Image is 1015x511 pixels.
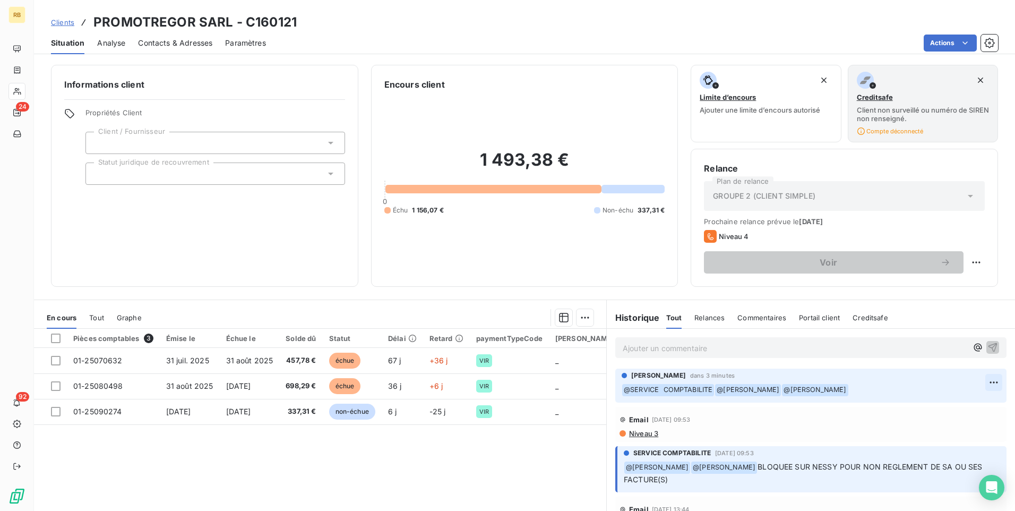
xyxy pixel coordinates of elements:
[555,356,558,365] span: _
[388,334,417,343] div: Délai
[73,334,153,343] div: Pièces comptables
[799,217,823,226] span: [DATE]
[51,17,74,28] a: Clients
[690,372,735,379] span: dans 3 minutes
[717,258,940,267] span: Voir
[479,408,489,415] span: VIR
[225,38,266,48] span: Paramètres
[388,407,397,416] span: 6 j
[89,313,104,322] span: Tout
[857,106,989,123] span: Client non surveillé ou numéro de SIREN non renseigné.
[737,313,786,322] span: Commentaires
[429,356,448,365] span: +36 j
[979,475,1004,500] div: Open Intercom Messenger
[393,206,408,215] span: Échu
[704,251,964,274] button: Voir
[782,384,848,396] span: @ [PERSON_NAME]
[799,313,840,322] span: Portail client
[286,406,316,417] span: 337,31 €
[715,384,781,396] span: @ [PERSON_NAME]
[700,93,756,101] span: Limite d’encours
[388,356,401,365] span: 67 j
[479,383,489,389] span: VIR
[628,429,658,438] span: Niveau 3
[700,106,820,114] span: Ajouter une limite d’encours autorisé
[555,334,615,343] div: [PERSON_NAME]
[166,407,191,416] span: [DATE]
[16,392,29,402] span: 92
[691,65,841,142] button: Limite d’encoursAjouter une limite d’encours autorisé
[8,6,25,23] div: RB
[629,415,649,424] span: Email
[85,108,345,123] span: Propriétés Client
[857,93,893,101] span: Creditsafe
[624,462,690,474] span: @ [PERSON_NAME]
[857,127,923,135] span: Compte déconnecté
[631,371,686,380] span: [PERSON_NAME]
[329,378,361,394] span: échue
[97,38,125,48] span: Analyse
[166,334,213,343] div: Émise le
[715,450,754,456] span: [DATE] 09:53
[638,206,665,215] span: 337,31 €
[64,78,345,91] h6: Informations client
[226,356,273,365] span: 31 août 2025
[166,356,209,365] span: 31 juil. 2025
[624,462,985,484] span: BLOQUEE SUR NESSY POUR NON REGLEMENT DE SA OU SES FACTURE(S)
[691,462,757,474] span: @ [PERSON_NAME]
[666,313,682,322] span: Tout
[144,334,153,343] span: 3
[286,334,316,343] div: Solde dû
[51,18,74,27] span: Clients
[704,162,985,175] h6: Relance
[47,313,76,322] span: En cours
[429,407,446,416] span: -25 j
[16,102,29,112] span: 24
[73,356,123,365] span: 01-25070632
[286,381,316,391] span: 698,29 €
[652,416,691,423] span: [DATE] 09:53
[329,353,361,369] span: échue
[329,404,375,420] span: non-échue
[93,13,297,32] h3: PROMOTREGOR SARL - C160121
[383,197,387,206] span: 0
[694,313,725,322] span: Relances
[384,78,445,91] h6: Encours client
[622,384,714,396] span: @ SERVICE COMPTABILITE
[479,357,489,364] span: VIR
[226,381,251,390] span: [DATE]
[166,381,213,390] span: 31 août 2025
[704,217,985,226] span: Prochaine relance prévue le
[713,191,815,201] span: GROUPE 2 (CLIENT SIMPLE)
[94,138,103,148] input: Ajouter une valeur
[51,38,84,48] span: Situation
[388,381,402,390] span: 36 j
[848,65,998,142] button: CreditsafeClient non surveillé ou numéro de SIREN non renseigné.Compte déconnecté
[555,407,558,416] span: _
[226,407,251,416] span: [DATE]
[603,206,633,215] span: Non-échu
[286,355,316,366] span: 457,78 €
[429,334,463,343] div: Retard
[853,313,888,322] span: Creditsafe
[607,311,660,324] h6: Historique
[476,334,543,343] div: paymentTypeCode
[412,206,444,215] span: 1 156,07 €
[94,169,103,178] input: Ajouter une valeur
[117,313,142,322] span: Graphe
[329,334,375,343] div: Statut
[226,334,273,343] div: Échue le
[384,149,665,181] h2: 1 493,38 €
[924,35,977,52] button: Actions
[138,38,212,48] span: Contacts & Adresses
[73,407,122,416] span: 01-25090274
[555,381,558,390] span: _
[429,381,443,390] span: +6 j
[73,381,123,390] span: 01-25080498
[8,488,25,505] img: Logo LeanPay
[719,232,749,241] span: Niveau 4
[633,448,711,458] span: SERVICE COMPTABILITE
